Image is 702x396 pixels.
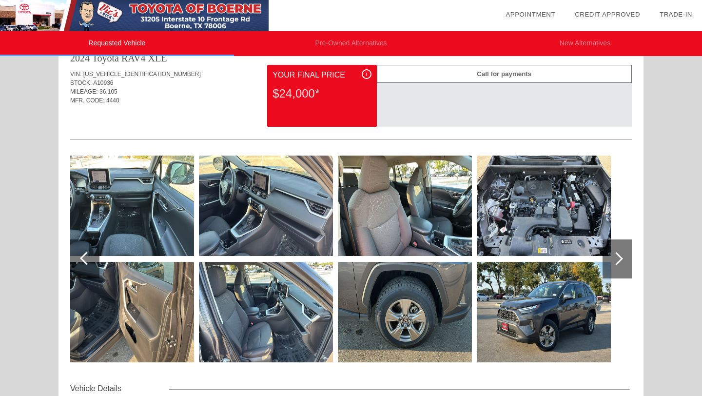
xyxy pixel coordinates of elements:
[70,383,169,395] div: Vehicle Details
[338,156,472,256] img: image.aspx
[477,262,611,362] img: image.aspx
[575,11,640,18] a: Credit Approved
[273,69,371,81] div: Your Final Price
[468,31,702,56] li: New Alternatives
[70,79,92,86] span: STOCK:
[273,81,371,106] div: $24,000*
[199,262,333,362] img: image.aspx
[477,156,611,256] img: image.aspx
[338,262,472,362] img: image.aspx
[366,71,367,78] span: i
[99,88,117,95] span: 36,105
[660,11,692,18] a: Trade-In
[506,11,555,18] a: Appointment
[93,79,113,86] span: A10936
[70,111,632,126] div: Quoted on [DATE] 12:25:18 PM
[106,97,119,104] span: 4440
[70,88,98,95] span: MILEAGE:
[377,65,632,83] div: Call for payments
[70,71,81,78] span: VIN:
[60,262,194,362] img: image.aspx
[70,97,105,104] span: MFR. CODE:
[234,31,468,56] li: Pre-Owned Alternatives
[83,71,201,78] span: [US_VEHICLE_IDENTIFICATION_NUMBER]
[60,156,194,256] img: image.aspx
[199,156,333,256] img: image.aspx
